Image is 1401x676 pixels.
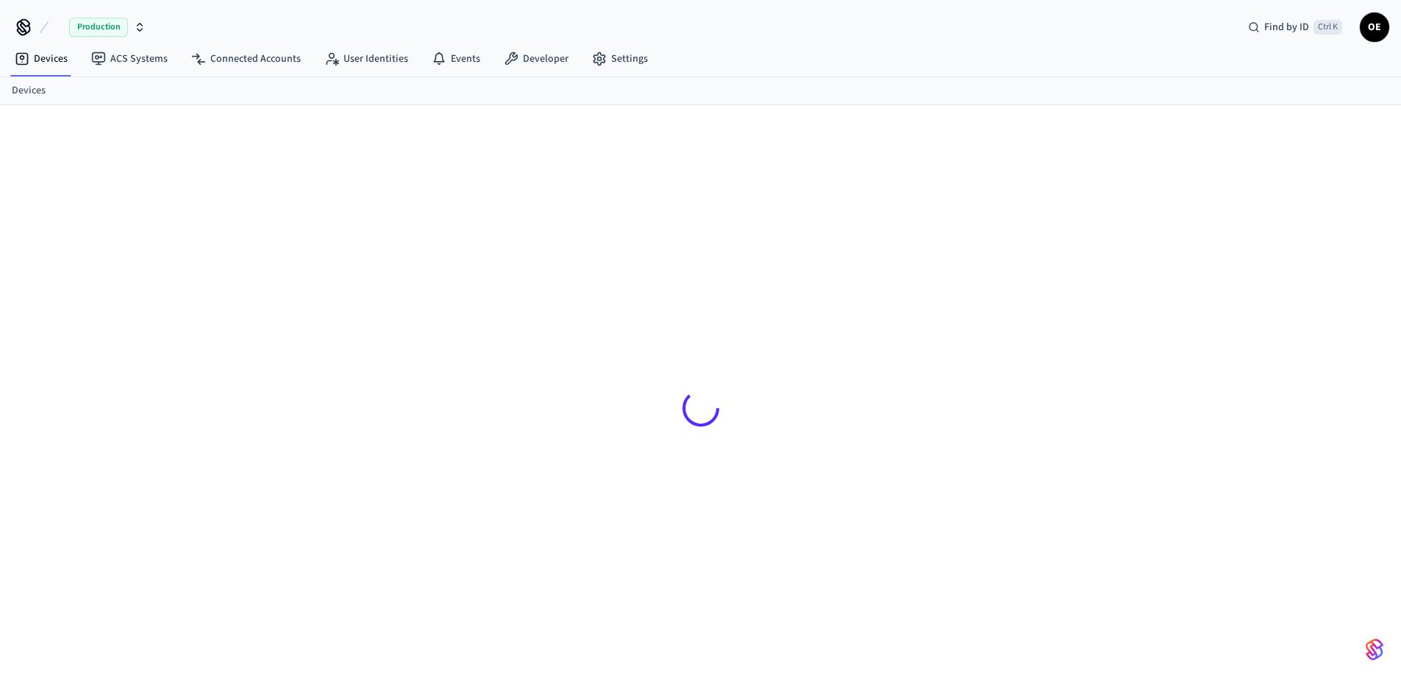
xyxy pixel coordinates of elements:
div: Find by IDCtrl K [1236,14,1354,40]
span: Find by ID [1264,20,1309,35]
a: Developer [492,46,580,72]
a: Events [420,46,492,72]
a: Settings [580,46,660,72]
button: OE [1360,13,1389,42]
a: Devices [12,83,46,99]
span: Ctrl K [1313,20,1342,35]
span: OE [1361,14,1388,40]
span: Production [69,18,128,37]
a: ACS Systems [79,46,179,72]
a: Connected Accounts [179,46,313,72]
img: SeamLogoGradient.69752ec5.svg [1366,638,1383,661]
a: Devices [3,46,79,72]
a: User Identities [313,46,420,72]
